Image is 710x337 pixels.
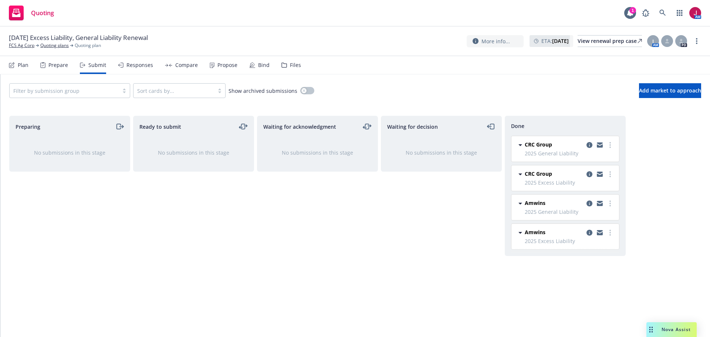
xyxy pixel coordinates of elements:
a: moveLeft [487,122,496,131]
span: Quoting [31,10,54,16]
span: 2025 General Liability [525,149,615,157]
div: Propose [217,62,237,68]
span: Waiting for decision [387,123,438,131]
a: moveLeftRight [239,122,248,131]
a: copy logging email [585,170,594,179]
a: copy logging email [585,199,594,208]
div: No submissions in this stage [145,149,242,156]
button: Add market to approach [639,83,701,98]
span: 2025 General Liability [525,208,615,216]
a: Quoting plans [40,42,69,49]
div: Drag to move [646,322,656,337]
span: Nova Assist [662,326,691,333]
div: No submissions in this stage [393,149,490,156]
span: Amwins [525,199,545,207]
span: Add market to approach [639,87,701,94]
a: Report a Bug [638,6,653,20]
div: 1 [629,7,636,14]
a: Switch app [672,6,687,20]
span: Waiting for acknowledgment [263,123,336,131]
a: FCS Ag Corp [9,42,34,49]
span: Amwins [525,228,545,236]
div: No submissions in this stage [21,149,118,156]
a: View renewal prep case [578,35,642,47]
a: Search [655,6,670,20]
div: Files [290,62,301,68]
a: moveLeftRight [363,122,372,131]
span: Preparing [16,123,40,131]
span: Ready to submit [139,123,181,131]
a: copy logging email [595,141,604,149]
a: more [606,141,615,149]
span: CRC Group [525,141,552,148]
a: more [606,170,615,179]
a: copy logging email [595,170,604,179]
span: J [652,37,654,45]
a: Quoting [6,3,57,23]
div: Submit [88,62,106,68]
div: Plan [18,62,28,68]
a: copy logging email [585,141,594,149]
span: CRC Group [525,170,552,178]
a: copy logging email [595,228,604,237]
div: No submissions in this stage [269,149,366,156]
button: More info... [467,35,524,47]
div: Prepare [48,62,68,68]
span: 2025 Excess Liability [525,179,615,186]
a: more [692,37,701,46]
div: Responses [126,62,153,68]
a: copy logging email [585,228,594,237]
div: View renewal prep case [578,36,642,47]
a: more [606,199,615,208]
img: photo [689,7,701,19]
a: more [606,228,615,237]
span: ETA : [541,37,569,45]
span: Done [511,122,524,130]
span: More info... [481,37,510,45]
div: Bind [258,62,270,68]
div: Compare [175,62,198,68]
strong: [DATE] [552,37,569,44]
span: 2025 Excess Liability [525,237,615,245]
span: Quoting plan [75,42,101,49]
span: [DATE] Excess Liability, General Liability Renewal [9,33,148,42]
span: Show archived submissions [229,87,297,95]
a: copy logging email [595,199,604,208]
button: Nova Assist [646,322,697,337]
a: moveRight [115,122,124,131]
